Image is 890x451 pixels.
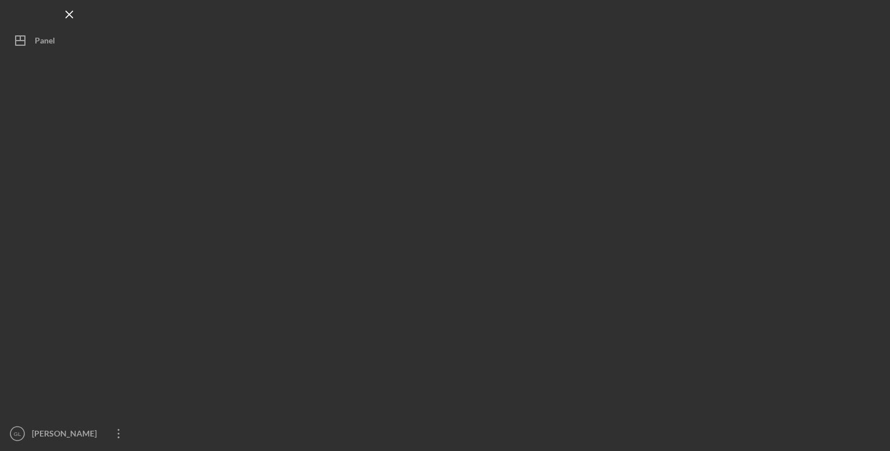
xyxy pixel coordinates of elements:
[6,422,133,445] button: GL[PERSON_NAME]
[14,431,21,437] text: GL
[32,428,97,438] font: [PERSON_NAME]
[35,35,55,45] font: Panel
[6,29,133,52] button: Panel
